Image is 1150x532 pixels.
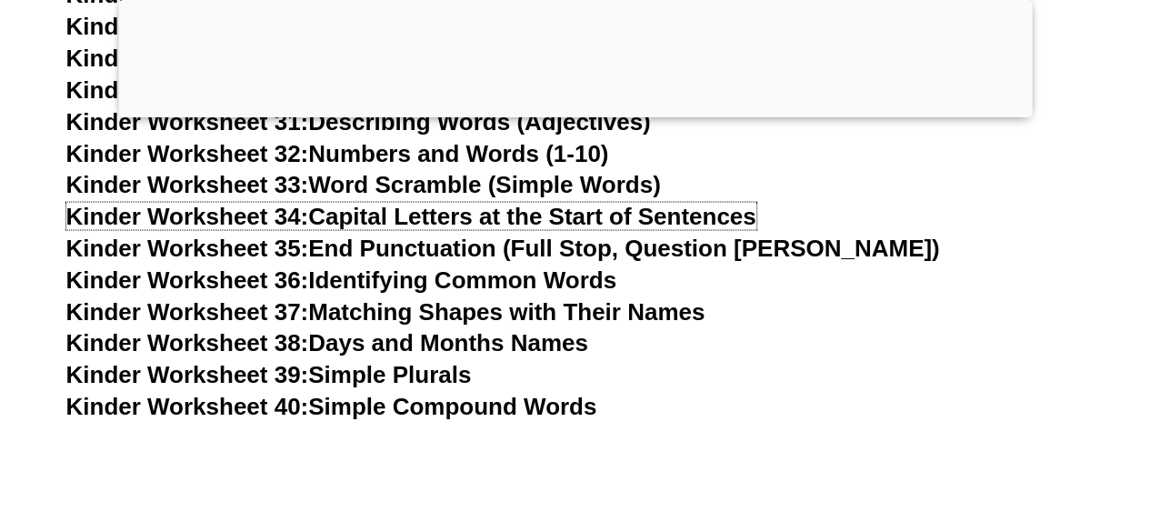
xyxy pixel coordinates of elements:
span: Kinder Worksheet 36: [66,266,309,293]
span: Kinder Worksheet 38: [66,328,309,356]
span: Kinder Worksheet 35: [66,234,309,261]
a: Kinder Worksheet 34:Capital Letters at the Start of Sentences [66,202,756,229]
a: Kinder Worksheet 29:Simple Prepositions (in, on, under) [66,44,700,71]
a: Kinder Worksheet 30:Opposite Words [66,75,491,103]
a: Kinder Worksheet 33:Word Scramble (Simple Words) [66,170,661,197]
a: Kinder Worksheet 32:Numbers and Words (1-10) [66,139,609,166]
span: Kinder Worksheet 33: [66,170,309,197]
a: Kinder Worksheet 39:Simple Plurals [66,360,472,387]
iframe: Chat Widget [847,326,1150,532]
span: Kinder Worksheet 39: [66,360,309,387]
a: Kinder Worksheet 40:Simple Compound Words [66,392,597,419]
a: Kinder Worksheet 38:Days and Months Names [66,328,588,356]
span: Kinder Worksheet 34: [66,202,309,229]
a: Kinder Worksheet 28:Using ‘a’ or ‘an’ [66,12,484,39]
span: Kinder Worksheet 29: [66,44,309,71]
span: Kinder Worksheet 31: [66,107,309,135]
a: Kinder Worksheet 31:Describing Words (Adjectives) [66,107,651,135]
span: Kinder Worksheet 30: [66,75,309,103]
span: Kinder Worksheet 37: [66,297,309,325]
a: Kinder Worksheet 35:End Punctuation (Full Stop, Question [PERSON_NAME]) [66,234,940,261]
span: Kinder Worksheet 28: [66,12,309,39]
a: Kinder Worksheet 37:Matching Shapes with Their Names [66,297,705,325]
a: Kinder Worksheet 36:Identifying Common Words [66,266,616,293]
span: Kinder Worksheet 40: [66,392,309,419]
span: Kinder Worksheet 32: [66,139,309,166]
